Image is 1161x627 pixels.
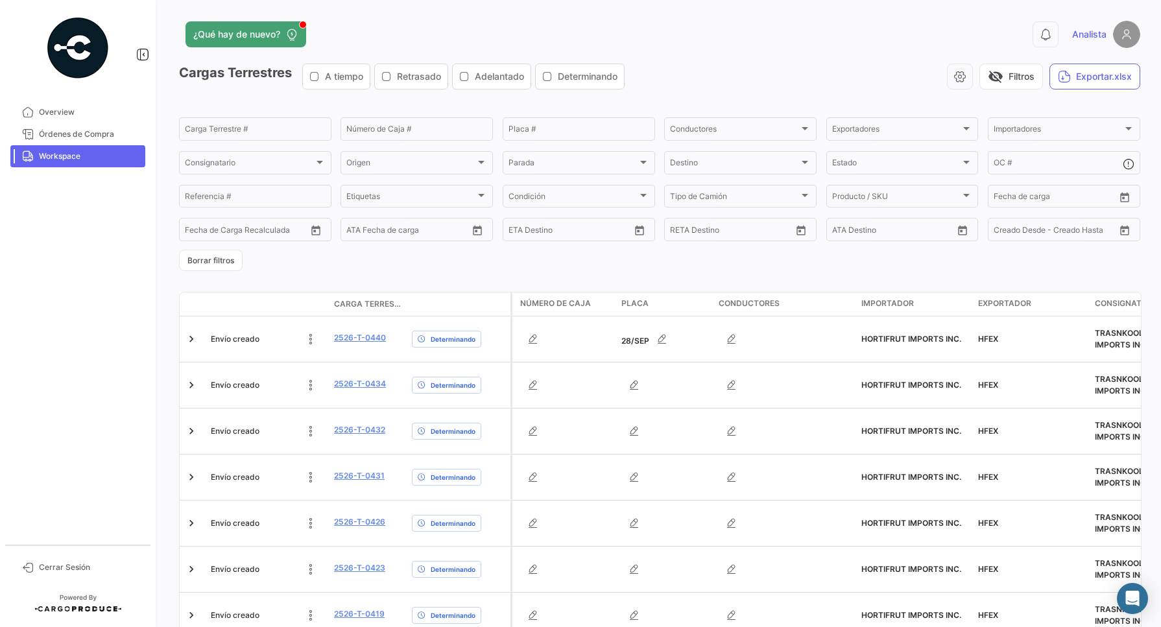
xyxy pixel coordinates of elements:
span: Determinando [431,610,475,621]
a: Expand/Collapse Row [185,609,198,622]
span: A tiempo [325,70,363,83]
a: 2526-T-0419 [334,608,385,620]
img: powered-by.png [45,16,110,80]
span: HORTIFRUT IMPORTS INC. [861,610,961,620]
span: HFEX [978,610,998,620]
span: Consignatario [185,160,314,169]
input: Desde [994,194,1017,203]
button: Retrasado [375,64,448,89]
span: Placa [621,298,649,309]
span: Workspace [39,150,140,162]
img: placeholder-user.png [1113,21,1140,48]
span: Envío creado [211,563,259,575]
button: ¿Qué hay de nuevo? [186,21,306,47]
span: HORTIFRUT IMPORTS INC. [861,518,961,528]
datatable-header-cell: Placa [616,292,713,316]
span: HFEX [978,564,998,574]
span: Envío creado [211,379,259,391]
span: Importadores [994,126,1123,136]
span: Importador [861,298,914,309]
input: Hasta [702,227,760,236]
span: Exportadores [832,126,961,136]
input: Desde [509,227,532,236]
button: Open calendar [630,220,649,240]
button: Borrar filtros [179,250,243,271]
button: A tiempo [303,64,370,89]
span: Envío creado [211,425,259,437]
a: 2526-T-0434 [334,378,386,390]
span: visibility_off [988,69,1003,84]
a: Expand/Collapse Row [185,471,198,484]
input: Desde [670,227,693,236]
div: Abrir Intercom Messenger [1117,583,1148,614]
span: HFEX [978,334,998,344]
span: Envío creado [211,333,259,345]
button: Open calendar [953,220,972,240]
span: Etiquetas [346,194,475,203]
span: Tipo de Camión [670,194,799,203]
span: Producto / SKU [832,194,961,203]
span: Determinando [431,518,475,528]
datatable-header-cell: Exportador [973,292,1090,316]
datatable-header-cell: Conductores [713,292,856,316]
a: Overview [10,101,145,123]
span: Envío creado [211,609,259,621]
button: visibility_offFiltros [979,64,1043,89]
input: Hasta [217,227,275,236]
span: Analista [1072,28,1107,41]
button: Open calendar [1115,187,1134,207]
span: Determinando [431,564,475,574]
a: Expand/Collapse Row [185,517,198,530]
span: Determinando [431,426,475,436]
span: Determinando [558,70,617,83]
input: ATA Hasta [881,227,939,236]
span: Estado [832,160,961,169]
span: Determinando [431,472,475,482]
input: Desde [185,227,208,236]
span: HFEX [978,426,998,436]
a: Expand/Collapse Row [185,563,198,576]
span: Exportador [978,298,1031,309]
button: Open calendar [1115,220,1134,240]
span: HFEX [978,472,998,482]
a: 2526-T-0432 [334,424,385,436]
span: HORTIFRUT IMPORTS INC. [861,564,961,574]
a: 2526-T-0431 [334,470,385,482]
a: 2526-T-0423 [334,562,385,574]
button: Exportar.xlsx [1049,64,1140,89]
datatable-header-cell: Carga Terrestre # [329,293,407,315]
input: ATA Hasta [395,227,453,236]
span: Destino [670,160,799,169]
span: Overview [39,106,140,118]
button: Determinando [536,64,624,89]
span: Adelantado [475,70,524,83]
a: Expand/Collapse Row [185,379,198,392]
span: Carga Terrestre # [334,298,401,310]
h3: Cargas Terrestres [179,64,628,89]
div: 28/SEP [621,326,708,352]
span: Órdenes de Compra [39,128,140,140]
span: Retrasado [397,70,441,83]
button: Open calendar [306,220,326,240]
datatable-header-cell: Delay Status [407,299,510,309]
a: Expand/Collapse Row [185,333,198,346]
input: Creado Hasta [1055,227,1112,236]
span: HORTIFRUT IMPORTS INC. [861,426,961,436]
a: Workspace [10,145,145,167]
span: Consignatario [1095,298,1160,309]
a: Expand/Collapse Row [185,425,198,438]
span: Número de Caja [520,298,591,309]
span: ¿Qué hay de nuevo? [193,28,280,41]
button: Open calendar [791,220,811,240]
span: Conductores [670,126,799,136]
span: HORTIFRUT IMPORTS INC. [861,380,961,390]
button: Open calendar [468,220,487,240]
input: Hasta [541,227,599,236]
datatable-header-cell: Importador [856,292,973,316]
span: Parada [509,160,638,169]
span: Conductores [719,298,780,309]
span: Envío creado [211,471,259,483]
span: Determinando [431,380,475,390]
span: HORTIFRUT IMPORTS INC. [861,472,961,482]
input: ATA Desde [346,227,386,236]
